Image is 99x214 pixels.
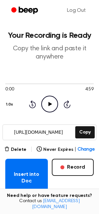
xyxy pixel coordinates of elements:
[5,32,94,39] h1: Your Recording is Ready
[4,146,26,153] button: Delete
[60,3,92,18] a: Log Out
[85,86,94,93] span: 4:59
[4,199,95,210] span: Contact us
[30,146,33,154] span: |
[5,86,14,93] span: 0:00
[75,126,95,138] button: Copy
[5,45,94,61] p: Copy the link and paste it anywhere
[75,146,76,153] span: |
[78,146,95,153] span: Change
[37,146,95,153] button: Never Expires|Change
[32,199,80,209] a: [EMAIL_ADDRESS][DOMAIN_NAME]
[52,159,94,176] button: Record
[5,159,48,197] button: Insert into Doc
[7,4,44,17] a: Beep
[5,99,15,110] button: 1.0x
